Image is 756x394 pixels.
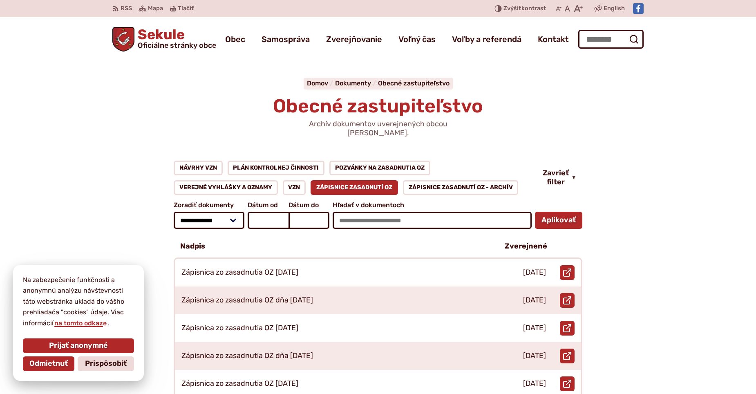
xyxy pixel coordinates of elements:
a: Dokumenty [335,79,378,87]
a: English [602,4,626,13]
input: Hľadať v dokumentoch [333,212,532,229]
span: Obecné zastupiteľstvo [273,95,483,117]
p: [DATE] [523,296,546,305]
p: [DATE] [523,351,546,360]
a: Obecné zastupiteľstvo [378,79,450,87]
a: Návrhy VZN [174,161,223,175]
span: English [604,4,625,13]
input: Dátum od [248,212,289,229]
a: Domov [307,79,335,87]
span: Dátum od [248,201,289,209]
p: [DATE] [523,379,546,388]
p: Zverejnené [505,242,547,251]
a: Zápisnice zasadnutí OZ - ARCHÍV [403,180,519,195]
a: Voľby a referendá [452,28,521,51]
a: Samospráva [262,28,310,51]
input: Dátum do [289,212,329,229]
a: VZN [283,180,306,195]
span: Hľadať v dokumentoch [333,201,532,209]
span: Odmietnuť [29,359,68,368]
a: Plán kontrolnej činnosti [228,161,325,175]
span: Domov [307,79,328,87]
a: na tomto odkaze [54,319,107,327]
p: Nadpis [180,242,205,251]
a: Obec [225,28,245,51]
span: Zvýšiť [503,5,521,12]
p: Zápisnica zo zasadnutia OZ [DATE] [181,324,298,333]
span: Prispôsobiť [85,359,127,368]
p: Na zabezpečenie funkčnosti a anonymnú analýzu návštevnosti táto webstránka ukladá do vášho prehli... [23,275,134,329]
span: Mapa [148,4,163,13]
button: Odmietnuť [23,356,74,371]
a: Verejné vyhlášky a oznamy [174,180,278,195]
p: Zápisnica zo zasadnutia OZ dňa [DATE] [181,296,313,305]
p: Archív dokumentov uverejnených obcou [PERSON_NAME]. [280,120,476,137]
span: Prijať anonymné [49,341,108,350]
a: Zápisnice zasadnutí OZ [311,180,398,195]
a: Pozvánky na zasadnutia OZ [329,161,430,175]
button: Aplikovať [535,212,582,229]
p: Zápisnica zo zasadnutia OZ [DATE] [181,268,298,277]
a: Logo Sekule, prejsť na domovskú stránku. [112,27,216,51]
a: Voľný čas [398,28,436,51]
button: Prijať anonymné [23,338,134,353]
span: Zavrieť filter [543,169,569,186]
img: Prejsť na domovskú stránku [112,27,134,51]
p: [DATE] [523,324,546,333]
select: Zoradiť dokumenty [174,212,244,229]
span: Dátum do [289,201,329,209]
a: Zverejňovanie [326,28,382,51]
img: Prejsť na Facebook stránku [633,3,644,14]
span: kontrast [503,5,546,12]
a: Kontakt [538,28,569,51]
button: Prispôsobiť [78,356,134,371]
span: RSS [121,4,132,13]
p: Zápisnica zo zasadnutia OZ [DATE] [181,379,298,388]
p: Zápisnica zo zasadnutia OZ dňa [DATE] [181,351,313,360]
span: Zoradiť dokumenty [174,201,244,209]
span: Sekule [134,28,216,49]
span: Oficiálne stránky obce [138,42,216,49]
button: Zavrieť filter [536,169,582,186]
span: Dokumenty [335,79,371,87]
span: Tlačiť [178,5,194,12]
p: [DATE] [523,268,546,277]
